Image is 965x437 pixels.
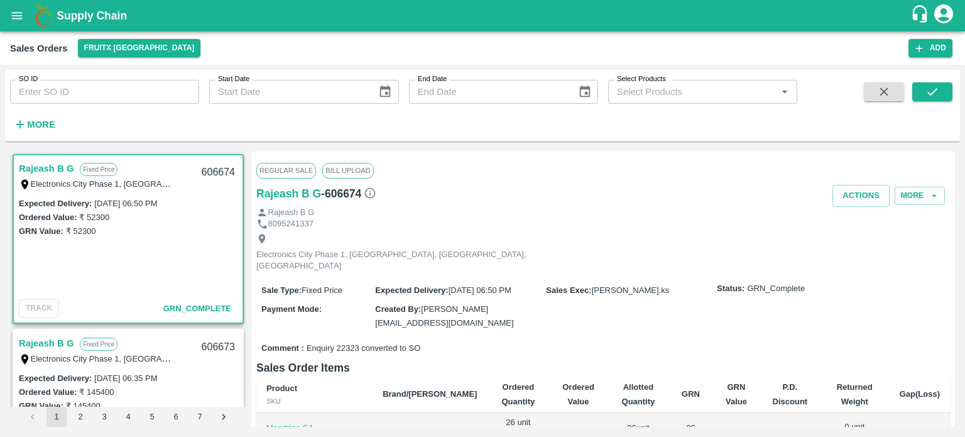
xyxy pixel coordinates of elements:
label: Select Products [617,74,666,84]
label: Expected Delivery : [375,285,448,295]
span: Regular Sale [256,163,316,178]
label: [DATE] 06:50 PM [94,199,157,208]
b: Supply Chain [57,9,127,22]
button: Choose date [373,80,397,104]
p: 8095241337 [268,218,313,230]
label: Electronics City Phase 1, [GEOGRAPHIC_DATA], [GEOGRAPHIC_DATA], [GEOGRAPHIC_DATA] [31,179,388,189]
input: Select Products [612,84,773,100]
div: customer-support [910,4,932,27]
button: Choose date [573,80,597,104]
a: Rajeash B G [19,160,74,177]
nav: pagination navigation [21,407,236,427]
button: page 1 [46,407,67,427]
label: GRN Value: [19,401,63,411]
label: SO ID [19,74,38,84]
h6: - 606674 [321,185,376,202]
input: Start Date [209,80,368,104]
button: More [10,114,58,135]
button: Add [908,39,952,57]
label: ₹ 52300 [79,213,109,222]
button: Go to page 3 [94,407,114,427]
a: Rajeash B G [19,335,74,351]
label: Ordered Value: [19,213,77,222]
label: Expected Delivery : [19,373,92,383]
input: Enter SO ID [10,80,199,104]
strong: More [27,119,55,130]
img: logo [31,3,57,28]
label: Sale Type : [261,285,302,295]
button: Go to page 7 [190,407,210,427]
span: [PERSON_NAME].ks [592,285,670,295]
div: Sales Orders [10,40,68,57]
span: Enquiry 22323 converted to SO [307,343,420,355]
button: Select DC [78,39,201,57]
b: GRN Value [726,382,747,406]
label: Ordered Value: [19,387,77,397]
b: Allotted Quantity [622,382,655,406]
label: Created By : [375,304,421,314]
p: Rajeash B G [268,207,315,219]
b: Returned Weight [837,382,873,406]
label: Status: [717,283,744,295]
label: ₹ 52300 [66,226,96,236]
span: [DATE] 06:50 PM [449,285,511,295]
label: End Date [418,74,447,84]
b: Gap(Loss) [900,389,940,399]
label: [DATE] 06:35 PM [94,373,157,383]
a: Rajeash B G [256,185,321,202]
button: Go to page 4 [118,407,138,427]
label: ₹ 145400 [66,401,101,411]
h6: Sales Order Items [256,359,950,377]
label: Payment Mode : [261,304,322,314]
label: Start Date [218,74,249,84]
button: More [895,187,945,205]
button: Actions [832,185,890,207]
b: Product [266,384,297,393]
button: Open [777,84,793,100]
p: Fixed Price [80,163,117,176]
div: SKU [266,396,363,407]
input: End Date [409,80,568,104]
button: Go to page 5 [142,407,162,427]
button: open drawer [3,1,31,30]
b: P.D. Discount [773,382,808,406]
span: Bill Upload [322,163,373,178]
label: Expected Delivery : [19,199,92,208]
b: GRN [682,389,700,399]
p: Electronics City Phase 1, [GEOGRAPHIC_DATA], [GEOGRAPHIC_DATA], [GEOGRAPHIC_DATA] [256,249,539,272]
span: GRN_Complete [747,283,805,295]
b: Brand/[PERSON_NAME] [383,389,477,399]
p: Mandrine SA [266,423,363,434]
label: GRN Value: [19,226,63,236]
span: Fixed Price [302,285,342,295]
label: Sales Exec : [546,285,591,295]
a: Supply Chain [57,7,910,25]
label: ₹ 145400 [79,387,114,397]
div: 606673 [194,333,243,362]
span: GRN_Complete [163,304,231,313]
button: Go to next page [214,407,234,427]
label: Comment : [261,343,304,355]
label: Electronics City Phase 1, [GEOGRAPHIC_DATA], [GEOGRAPHIC_DATA], [GEOGRAPHIC_DATA] [31,353,388,363]
span: [PERSON_NAME][EMAIL_ADDRESS][DOMAIN_NAME] [375,304,513,328]
p: Fixed Price [80,338,117,351]
div: account of current user [932,3,955,29]
b: Ordered Value [562,382,594,406]
button: Go to page 2 [70,407,90,427]
button: Go to page 6 [166,407,186,427]
b: Ordered Quantity [501,382,535,406]
div: 606674 [194,158,243,187]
